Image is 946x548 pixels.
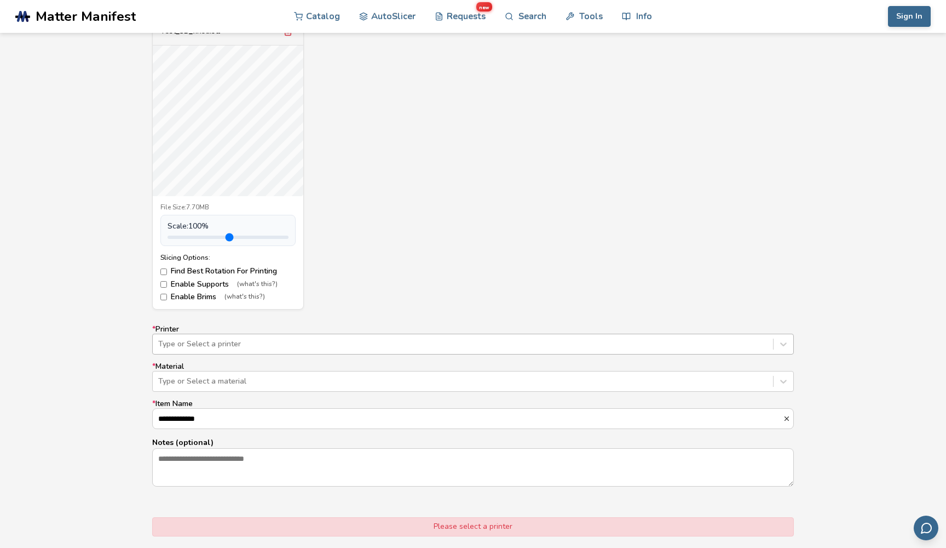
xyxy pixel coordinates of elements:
span: (what's this?) [224,293,265,301]
div: File Size: 7.70MB [160,204,296,212]
p: Notes (optional) [152,437,794,448]
span: (what's this?) [237,281,278,288]
label: Material [152,362,794,392]
span: Scale: 100 % [168,222,209,231]
div: Slicing Options: [160,254,296,261]
label: Enable Brims [160,293,296,301]
div: Please select a printer [152,517,794,536]
span: new [476,2,492,12]
button: *Item Name [783,415,793,423]
input: Enable Brims(what's this?) [160,294,167,300]
button: Sign In [888,6,931,27]
input: Find Best Rotation For Printing [160,269,167,275]
label: Find Best Rotation For Printing [160,267,296,276]
textarea: Notes (optional) [153,449,793,486]
label: Enable Supports [160,280,296,289]
label: Printer [152,325,794,355]
input: *PrinterType or Select a printer [158,340,160,349]
button: Send feedback via email [914,516,938,540]
span: Matter Manifest [36,9,136,24]
input: Enable Supports(what's this?) [160,281,167,288]
input: *MaterialType or Select a material [158,377,160,386]
input: *Item Name [153,409,783,429]
label: Item Name [152,399,794,429]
